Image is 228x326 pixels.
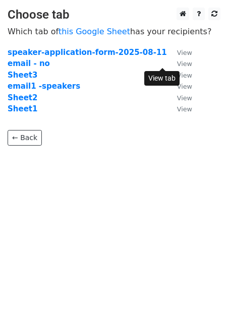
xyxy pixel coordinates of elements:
a: Sheet2 [8,93,37,102]
a: View [167,104,192,113]
small: View [177,105,192,113]
p: Which tab of has your recipients? [8,26,220,37]
a: speaker-application-form-2025-08-11 [8,48,167,57]
a: ← Back [8,130,42,146]
small: View [177,49,192,56]
small: View [177,60,192,68]
a: this Google Sheet [59,27,130,36]
small: View [177,72,192,79]
a: Sheet3 [8,71,37,80]
h3: Choose tab [8,8,220,22]
div: View tab [144,71,180,86]
small: View [177,83,192,90]
a: View [167,48,192,57]
iframe: Chat Widget [178,278,228,326]
a: email - no [8,59,50,68]
a: View [167,59,192,68]
small: View [177,94,192,102]
a: View [167,93,192,102]
a: Sheet1 [8,104,37,113]
a: email1 -speakers [8,82,80,91]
